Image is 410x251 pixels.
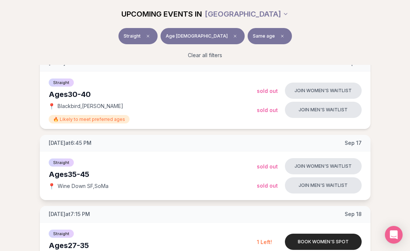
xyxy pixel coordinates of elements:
[49,183,55,189] span: 📍
[285,83,362,99] button: Join women's waitlist
[205,6,289,22] button: [GEOGRAPHIC_DATA]
[285,102,362,118] button: Join men's waitlist
[257,239,272,245] span: 1 Left!
[257,107,278,113] span: Sold Out
[58,102,123,110] span: Blackbird , [PERSON_NAME]
[49,79,74,87] span: Straight
[121,9,202,19] span: UPCOMING EVENTS IN
[49,115,130,123] span: 🔥 Likely to meet preferred ages
[345,210,362,218] span: Sep 18
[257,182,278,189] span: Sold Out
[278,32,287,41] span: Clear preference
[144,32,152,41] span: Clear event type filter
[285,234,362,250] button: Book women's spot
[161,28,245,44] button: Age [DEMOGRAPHIC_DATA]Clear age
[345,139,362,147] span: Sep 17
[49,89,257,100] div: Ages 30-40
[183,47,227,63] button: Clear all filters
[58,182,108,190] span: Wine Down SF , SoMa
[166,33,228,39] span: Age [DEMOGRAPHIC_DATA]
[248,28,292,44] button: Same ageClear preference
[49,210,90,218] span: [DATE] at 7:15 PM
[257,88,278,94] span: Sold Out
[118,28,158,44] button: StraightClear event type filter
[231,32,240,41] span: Clear age
[285,177,362,194] button: Join men's waitlist
[49,230,74,238] span: Straight
[285,158,362,174] button: Join women's waitlist
[49,158,74,167] span: Straight
[385,226,403,244] div: Open Intercom Messenger
[49,169,257,179] div: Ages 35-45
[124,33,141,39] span: Straight
[257,163,278,170] span: Sold Out
[49,103,55,109] span: 📍
[49,139,92,147] span: [DATE] at 6:45 PM
[253,33,275,39] span: Same age
[49,240,257,251] div: Ages 27-35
